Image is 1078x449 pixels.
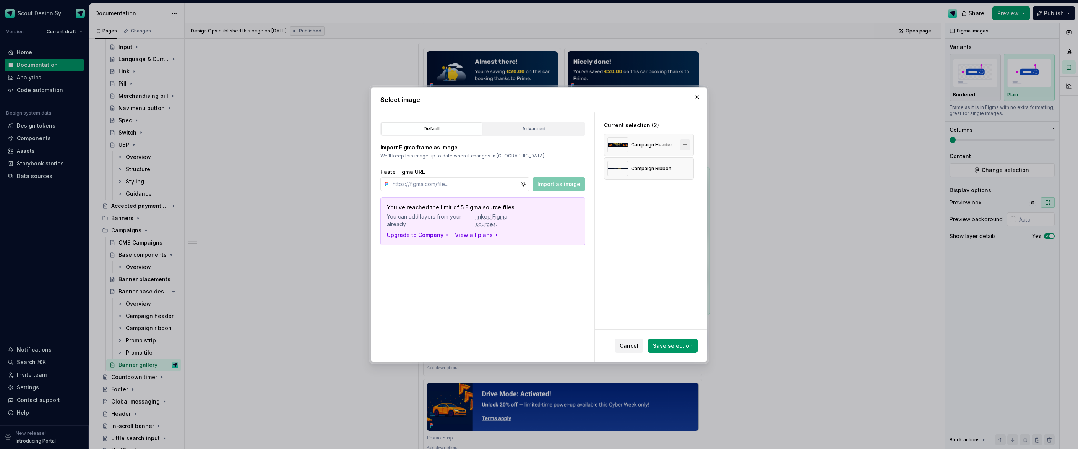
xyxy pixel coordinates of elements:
[476,213,526,228] span: linked Figma sources.
[631,142,672,148] div: Campaign Header
[384,125,480,133] div: Default
[604,122,694,129] div: Current selection (2)
[387,231,450,239] button: Upgrade to Company
[486,125,582,133] div: Advanced
[387,213,525,228] span: You can add layers from your already
[390,177,520,191] input: https://figma.com/file...
[615,339,643,353] button: Cancel
[387,204,525,211] p: You’ve reached the limit of 5 Figma source files.
[380,95,698,104] h2: Select image
[653,342,693,350] span: Save selection
[455,231,500,239] button: View all plans
[620,342,638,350] span: Cancel
[631,165,671,172] div: Campaign Ribbon
[380,144,585,151] p: Import Figma frame as image
[648,339,698,353] button: Save selection
[380,153,585,159] p: We’ll keep this image up to date when it changes in [GEOGRAPHIC_DATA].
[380,168,425,176] label: Paste Figma URL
